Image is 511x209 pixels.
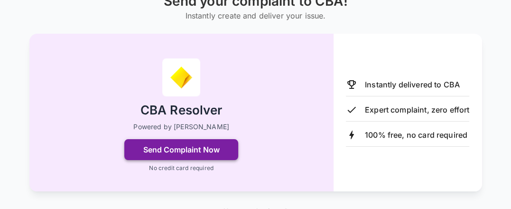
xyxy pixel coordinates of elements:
[133,122,229,132] p: Powered by [PERSON_NAME]
[124,139,238,160] button: Send Complaint Now
[163,9,347,22] h6: Instantly create and deliver your issue.
[149,164,213,172] p: No credit card required
[365,79,460,90] p: Instantly delivered to CBA
[365,129,467,141] p: 100% free, no card required
[140,102,223,119] h2: CBA Resolver
[365,104,469,115] p: Expert complaint, zero effort
[162,58,200,96] img: CBA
